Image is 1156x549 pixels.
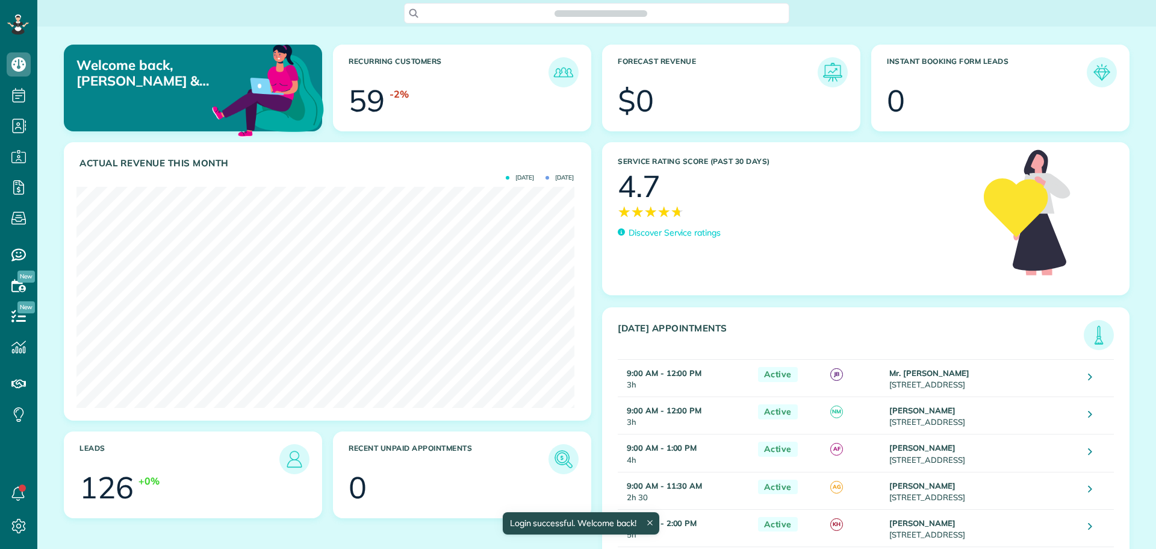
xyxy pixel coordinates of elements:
[886,509,1080,547] td: [STREET_ADDRESS]
[627,518,697,528] strong: 9:00 AM - 2:00 PM
[1087,323,1111,347] img: icon_todays_appointments-901f7ab196bb0bea1936b74009e4eb5ffbc2d2711fa7634e0d609ed5ef32b18b.png
[830,443,843,456] span: AF
[79,444,279,474] h3: Leads
[830,368,843,381] span: JB
[349,444,548,474] h3: Recent unpaid appointments
[618,157,972,166] h3: Service Rating score (past 30 days)
[618,86,654,116] div: $0
[79,158,579,169] h3: Actual Revenue this month
[618,227,721,239] a: Discover Service ratings
[506,175,534,181] span: [DATE]
[545,175,574,181] span: [DATE]
[889,443,956,453] strong: [PERSON_NAME]
[631,201,644,222] span: ★
[1090,60,1114,84] img: icon_form_leads-04211a6a04a5b2264e4ee56bc0799ec3eb69b7e499cbb523a139df1d13a81ae0.png
[618,57,818,87] h3: Forecast Revenue
[889,481,956,491] strong: [PERSON_NAME]
[657,201,671,222] span: ★
[886,360,1080,397] td: [STREET_ADDRESS]
[886,397,1080,434] td: [STREET_ADDRESS]
[627,443,697,453] strong: 9:00 AM - 1:00 PM
[390,87,409,101] div: -2%
[627,406,701,415] strong: 9:00 AM - 12:00 PM
[830,406,843,418] span: NM
[671,201,684,222] span: ★
[349,57,548,87] h3: Recurring Customers
[79,472,134,503] div: 126
[618,434,752,472] td: 4h
[627,368,701,378] strong: 9:00 AM - 12:00 PM
[887,86,905,116] div: 0
[618,472,752,509] td: 2h 30
[618,397,752,434] td: 3h
[552,447,576,471] img: icon_unpaid_appointments-47b8ce3997adf2238b356f14209ab4cced10bd1f174958f3ca8f1d0dd7fffeee.png
[349,472,367,503] div: 0
[627,481,702,491] strong: 9:00 AM - 11:30 AM
[830,481,843,494] span: AG
[502,512,659,535] div: Login successful. Welcome back!
[887,57,1087,87] h3: Instant Booking Form Leads
[821,60,845,84] img: icon_forecast_revenue-8c13a41c7ed35a8dcfafea3cbb826a0462acb37728057bba2d056411b612bbbe.png
[758,442,798,457] span: Active
[886,434,1080,472] td: [STREET_ADDRESS]
[17,301,35,313] span: New
[758,404,798,419] span: Active
[17,271,35,283] span: New
[758,517,798,532] span: Active
[629,227,721,239] p: Discover Service ratings
[644,201,657,222] span: ★
[886,472,1080,509] td: [STREET_ADDRESS]
[282,447,306,471] img: icon_leads-1bed01f49abd5b7fead27621c3d59655bb73ed531f8eeb49469d10e621d6b896.png
[618,201,631,222] span: ★
[618,323,1084,350] h3: [DATE] Appointments
[889,406,956,415] strong: [PERSON_NAME]
[76,57,240,89] p: Welcome back, [PERSON_NAME] & [PERSON_NAME]!
[618,171,660,201] div: 4.7
[830,518,843,531] span: KH
[552,60,576,84] img: icon_recurring_customers-cf858462ba22bcd05b5a5880d41d6543d210077de5bb9ebc9590e49fd87d84ed.png
[138,474,160,488] div: +0%
[567,7,635,19] span: Search ZenMaid…
[758,367,798,382] span: Active
[758,480,798,495] span: Active
[349,86,385,116] div: 59
[889,518,956,528] strong: [PERSON_NAME]
[618,509,752,547] td: 5h
[618,360,752,397] td: 3h
[210,31,326,148] img: dashboard_welcome-42a62b7d889689a78055ac9021e634bf52bae3f8056760290aed330b23ab8690.png
[889,368,969,378] strong: Mr. [PERSON_NAME]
